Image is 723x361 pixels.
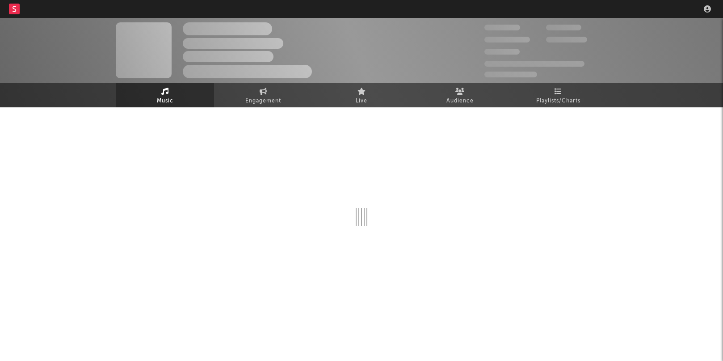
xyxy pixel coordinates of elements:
span: 1,000,000 [546,37,587,42]
span: Audience [446,96,474,106]
span: 100,000 [546,25,581,30]
a: Audience [411,83,509,107]
a: Music [116,83,214,107]
a: Playlists/Charts [509,83,607,107]
span: Playlists/Charts [536,96,580,106]
span: Live [356,96,367,106]
span: Jump Score: 85.0 [484,72,537,77]
span: 100,000 [484,49,520,55]
span: Engagement [245,96,281,106]
a: Live [312,83,411,107]
span: Music [157,96,173,106]
span: 50,000,000 [484,37,530,42]
span: 300,000 [484,25,520,30]
span: 50,000,000 Monthly Listeners [484,61,584,67]
a: Engagement [214,83,312,107]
